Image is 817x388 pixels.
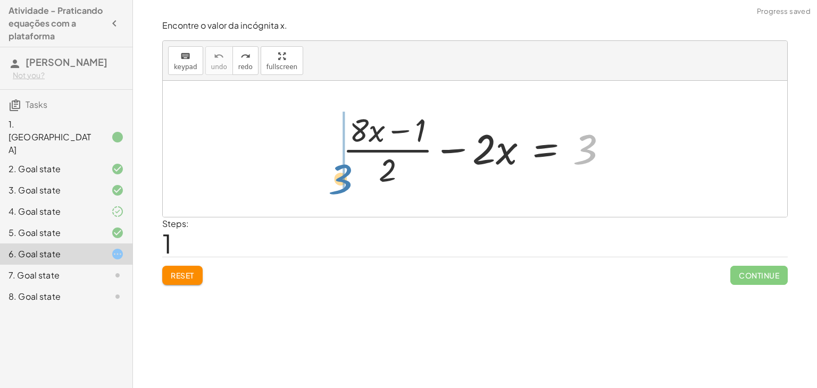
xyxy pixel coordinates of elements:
div: 5. Goal state [9,226,94,239]
div: 7. Goal state [9,269,94,282]
i: Task started. [111,248,124,260]
div: 1. [GEOGRAPHIC_DATA] [9,118,94,156]
span: keypad [174,63,197,71]
div: 6. Goal state [9,248,94,260]
i: Task finished and part of it marked as correct. [111,205,124,218]
i: undo [214,50,224,63]
i: Task finished. [111,131,124,144]
div: 8. Goal state [9,290,94,303]
span: Reset [171,271,194,280]
span: 1 [162,227,172,259]
span: Progress saved [757,6,811,17]
i: Task finished and correct. [111,163,124,175]
i: keyboard [180,50,190,63]
span: undo [211,63,227,71]
i: Task not started. [111,269,124,282]
div: 4. Goal state [9,205,94,218]
div: 2. Goal state [9,163,94,175]
i: Task not started. [111,290,124,303]
button: redoredo [232,46,259,75]
i: Task finished and correct. [111,184,124,197]
div: 3. Goal state [9,184,94,197]
i: redo [240,50,251,63]
label: Steps: [162,218,189,229]
button: keyboardkeypad [168,46,203,75]
button: fullscreen [261,46,303,75]
button: undoundo [205,46,233,75]
i: Task finished and correct. [111,226,124,239]
span: Tasks [26,99,47,110]
span: fullscreen [266,63,297,71]
div: Not you? [13,70,124,81]
button: Reset [162,266,203,285]
span: redo [238,63,253,71]
h4: Atividade - Praticando equações com a plataforma [9,4,105,43]
span: [PERSON_NAME] [26,56,107,68]
p: Encontre o valor da incógnita x. [162,20,788,32]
